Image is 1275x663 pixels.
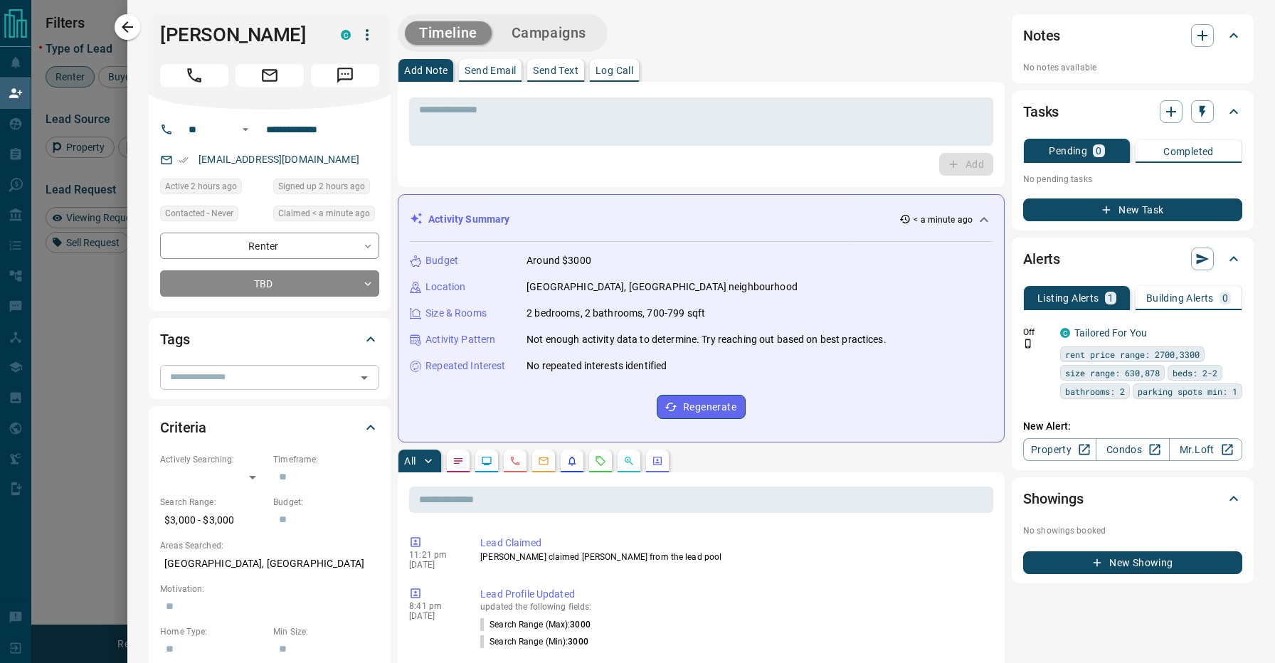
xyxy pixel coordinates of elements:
p: No pending tasks [1023,169,1242,190]
h2: Tags [160,328,189,351]
p: Areas Searched: [160,539,379,552]
p: No showings booked [1023,524,1242,537]
div: Tasks [1023,95,1242,129]
p: Around $3000 [527,253,591,268]
div: Tue Oct 14 2025 [273,206,379,226]
span: beds: 2-2 [1173,366,1217,380]
p: $3,000 - $3,000 [160,509,266,532]
a: [EMAIL_ADDRESS][DOMAIN_NAME] [199,154,359,165]
p: No notes available [1023,61,1242,74]
h2: Notes [1023,24,1060,47]
p: 1 [1108,293,1113,303]
h2: Alerts [1023,248,1060,270]
a: Tailored For You [1074,327,1147,339]
svg: Lead Browsing Activity [481,455,492,467]
p: 2 bedrooms, 2 bathrooms, 700-799 sqft [527,306,705,321]
button: Open [237,121,254,138]
svg: Calls [509,455,521,467]
svg: Email Verified [179,155,189,165]
div: Criteria [160,410,379,445]
span: 3000 [568,637,588,647]
p: [DATE] [409,611,459,621]
svg: Opportunities [623,455,635,467]
p: New Alert: [1023,419,1242,434]
p: Repeated Interest [425,359,505,373]
p: Log Call [596,65,633,75]
span: parking spots min: 1 [1138,384,1237,398]
p: Timeframe: [273,453,379,466]
p: Pending [1049,146,1087,156]
div: Tue Oct 14 2025 [160,179,266,198]
span: Claimed < a minute ago [278,206,370,221]
button: New Task [1023,198,1242,221]
span: bathrooms: 2 [1065,384,1125,398]
h2: Tasks [1023,100,1059,123]
a: Condos [1096,438,1169,461]
svg: Emails [538,455,549,467]
p: 0 [1096,146,1101,156]
p: [PERSON_NAME] claimed [PERSON_NAME] from the lead pool [480,551,988,563]
span: Call [160,64,228,87]
p: Activity Summary [428,212,509,227]
svg: Listing Alerts [566,455,578,467]
p: Listing Alerts [1037,293,1099,303]
span: Active 2 hours ago [165,179,237,193]
button: Regenerate [657,395,746,419]
div: Alerts [1023,242,1242,276]
h2: Showings [1023,487,1084,510]
p: Budget [425,253,458,268]
div: condos.ca [341,30,351,40]
p: Size & Rooms [425,306,487,321]
p: All [404,456,416,466]
p: Budget: [273,496,379,509]
p: [DATE] [409,560,459,570]
p: Min Size: [273,625,379,638]
p: Completed [1163,147,1214,157]
div: condos.ca [1060,328,1070,338]
p: Lead Profile Updated [480,587,988,602]
p: Send Text [533,65,578,75]
button: Campaigns [497,21,601,45]
svg: Notes [453,455,464,467]
div: Renter [160,233,379,259]
p: updated the following fields: [480,602,988,612]
p: [GEOGRAPHIC_DATA], [GEOGRAPHIC_DATA] [160,552,379,576]
div: Tue Oct 14 2025 [273,179,379,198]
span: 3000 [570,620,590,630]
p: Actively Searching: [160,453,266,466]
p: Lead Claimed [480,536,988,551]
a: Mr.Loft [1169,438,1242,461]
p: Search Range: [160,496,266,509]
p: Activity Pattern [425,332,495,347]
span: Email [236,64,304,87]
p: < a minute ago [914,213,973,226]
span: Signed up 2 hours ago [278,179,365,193]
p: Motivation: [160,583,379,595]
div: Showings [1023,482,1242,516]
p: 11:21 pm [409,550,459,560]
p: 8:41 pm [409,601,459,611]
svg: Requests [595,455,606,467]
div: Tags [160,322,379,356]
p: Send Email [465,65,516,75]
p: Building Alerts [1146,293,1214,303]
button: Timeline [405,21,492,45]
p: Not enough activity data to determine. Try reaching out based on best practices. [527,332,887,347]
div: Notes [1023,18,1242,53]
h2: Criteria [160,416,206,439]
div: TBD [160,270,379,297]
p: Add Note [404,65,448,75]
button: Open [354,368,374,388]
a: Property [1023,438,1096,461]
p: Search Range (Min) : [480,635,588,648]
span: size range: 630,878 [1065,366,1160,380]
p: Location [425,280,465,295]
svg: Agent Actions [652,455,663,467]
h1: [PERSON_NAME] [160,23,319,46]
span: Contacted - Never [165,206,233,221]
span: rent price range: 2700,3300 [1065,347,1200,361]
p: No repeated interests identified [527,359,667,373]
div: Activity Summary< a minute ago [410,206,993,233]
p: [GEOGRAPHIC_DATA], [GEOGRAPHIC_DATA] neighbourhood [527,280,798,295]
span: Message [311,64,379,87]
